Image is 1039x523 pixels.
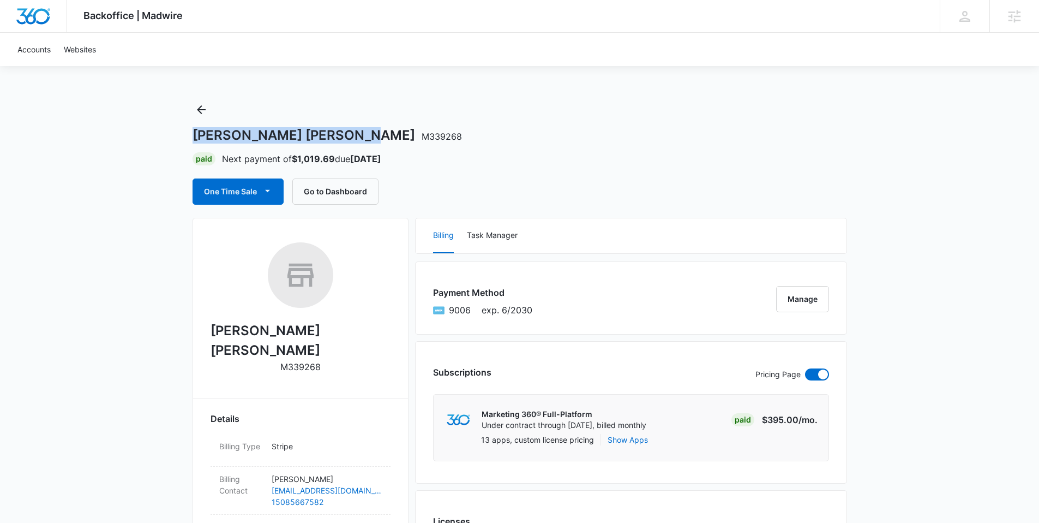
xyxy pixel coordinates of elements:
[219,441,263,452] dt: Billing Type
[433,286,532,299] h3: Payment Method
[762,413,818,426] p: $395.00
[422,131,462,142] span: M339268
[83,10,183,21] span: Backoffice | Madwire
[481,434,594,445] p: 13 apps, custom license pricing
[193,179,284,205] button: One Time Sale
[193,127,462,144] h1: [PERSON_NAME] [PERSON_NAME]
[193,152,215,165] div: Paid
[272,485,382,496] a: [EMAIL_ADDRESS][DOMAIN_NAME]
[449,304,471,317] span: American Express ending with
[433,218,454,253] button: Billing
[731,413,754,426] div: Paid
[482,409,646,420] p: Marketing 360® Full-Platform
[222,152,381,165] p: Next payment of due
[193,101,210,118] button: Back
[272,496,382,508] a: 15085667582
[433,366,491,379] h3: Subscriptions
[219,473,263,496] dt: Billing Contact
[482,420,646,431] p: Under contract through [DATE], billed monthly
[350,153,381,164] strong: [DATE]
[57,33,103,66] a: Websites
[211,434,391,467] div: Billing TypeStripe
[272,473,382,485] p: [PERSON_NAME]
[292,179,379,205] button: Go to Dashboard
[280,360,321,373] p: M339268
[211,321,391,360] h2: [PERSON_NAME] [PERSON_NAME]
[755,369,801,381] p: Pricing Page
[608,434,648,445] button: Show Apps
[776,286,829,312] button: Manage
[11,33,57,66] a: Accounts
[211,467,391,515] div: Billing Contact[PERSON_NAME][EMAIL_ADDRESS][DOMAIN_NAME]15085667582
[467,218,518,253] button: Task Manager
[482,304,532,317] span: exp. 6/2030
[272,441,382,452] p: Stripe
[292,153,335,164] strong: $1,019.69
[211,412,239,425] span: Details
[798,414,818,425] span: /mo.
[447,414,470,426] img: marketing360Logo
